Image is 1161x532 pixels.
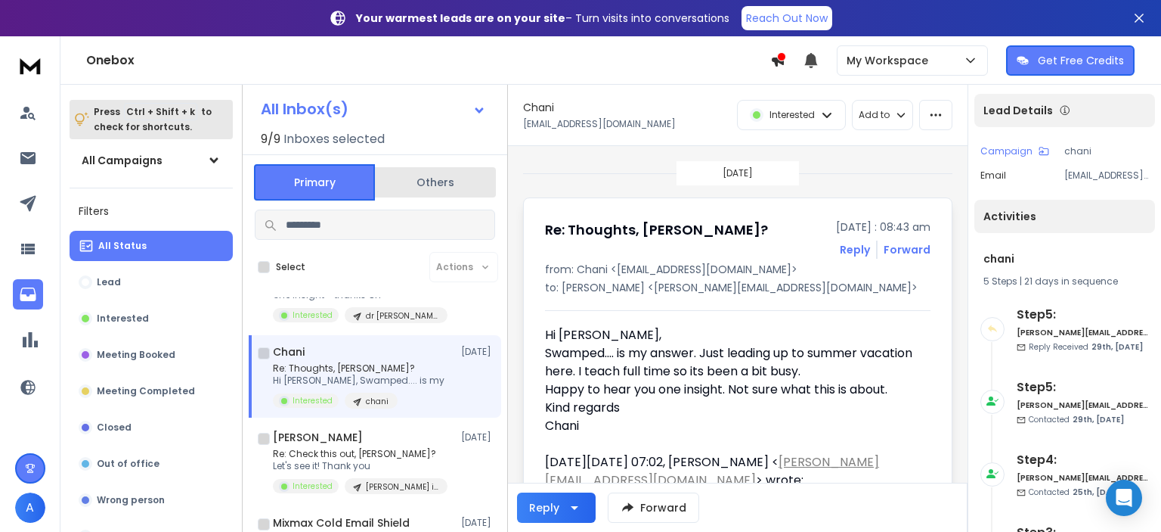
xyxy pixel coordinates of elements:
[273,460,447,472] p: Let's see it! Thank you
[293,310,333,321] p: Interested
[366,310,438,322] p: dr [PERSON_NAME]
[847,53,934,68] p: My Workspace
[545,417,918,435] div: Chani
[273,515,410,530] h1: Mixmax Cold Email Shield
[983,275,1146,288] div: |
[545,453,918,490] div: [DATE][DATE] 07:02, [PERSON_NAME] < > wrote:
[840,242,870,257] button: Reply
[1064,170,1149,182] p: [EMAIL_ADDRESS][DOMAIN_NAME]
[70,376,233,406] button: Meeting Completed
[375,166,496,199] button: Others
[1017,306,1149,324] h6: Step 5 :
[545,453,879,489] a: [PERSON_NAME][EMAIL_ADDRESS][DOMAIN_NAME]
[517,493,596,523] button: Reply
[273,375,444,387] p: Hi [PERSON_NAME], Swamped.... is my
[461,517,495,529] p: [DATE]
[293,481,333,492] p: Interested
[124,103,197,120] span: Ctrl + Shift + k
[70,201,233,222] h3: Filters
[746,11,828,26] p: Reach Out Now
[859,109,890,121] p: Add to
[1024,275,1118,288] span: 21 days in sequence
[836,219,930,235] p: [DATE] : 08:43 am
[461,431,495,443] p: [DATE]
[356,11,565,26] strong: Your warmest leads are on your site
[1006,45,1135,76] button: Get Free Credits
[273,448,447,460] p: Re: Check this out, [PERSON_NAME]?
[273,430,363,445] h1: [PERSON_NAME]
[97,313,149,325] p: Interested
[974,200,1155,233] div: Activities
[608,493,699,523] button: Forward
[545,326,918,435] div: Hi [PERSON_NAME],
[545,280,930,295] p: to: [PERSON_NAME] <[PERSON_NAME][EMAIL_ADDRESS][DOMAIN_NAME]>
[1038,53,1124,68] p: Get Free Credits
[261,130,280,148] span: 9 / 9
[1017,378,1149,397] h6: Step 5 :
[273,362,444,375] p: Re: Thoughts, [PERSON_NAME]?
[1017,451,1149,469] h6: Step 4 :
[1073,414,1124,425] span: 29th, [DATE]
[545,399,918,417] div: Kind regards
[884,242,930,257] div: Forward
[273,344,305,359] h1: Chani
[249,94,498,124] button: All Inbox(s)
[97,494,165,506] p: Wrong person
[1064,145,1149,157] p: chani
[15,493,45,523] button: A
[545,219,768,241] h1: Re: Thoughts, [PERSON_NAME]?
[98,240,147,252] p: All Status
[1017,400,1149,411] h6: [PERSON_NAME][EMAIL_ADDRESS][DOMAIN_NAME]
[1017,327,1149,338] h6: [PERSON_NAME][EMAIL_ADDRESS][DOMAIN_NAME]
[741,6,832,30] a: Reach Out Now
[97,385,195,397] p: Meeting Completed
[723,167,753,179] p: [DATE]
[1106,480,1142,516] div: Open Intercom Messenger
[523,100,554,115] h1: Chani
[254,164,375,201] button: Primary
[82,153,163,168] h1: All Campaigns
[1029,487,1124,498] p: Contacted
[70,412,233,443] button: Closed
[70,231,233,261] button: All Status
[86,51,770,70] h1: Onebox
[983,103,1053,118] p: Lead Details
[545,344,918,381] div: Swamped.... is my answer. Just leading up to summer vacation here. I teach full time so its been ...
[1091,341,1143,353] span: 29th, [DATE]
[97,276,121,288] p: Lead
[276,261,305,273] label: Select
[1017,472,1149,484] h6: [PERSON_NAME][EMAIL_ADDRESS][DOMAIN_NAME]
[366,396,389,407] p: chani
[545,262,930,277] p: from: Chani <[EMAIL_ADDRESS][DOMAIN_NAME]>
[523,118,676,130] p: [EMAIL_ADDRESS][DOMAIN_NAME]
[15,51,45,79] img: logo
[70,340,233,370] button: Meeting Booked
[70,485,233,515] button: Wrong person
[97,422,132,434] p: Closed
[70,145,233,176] button: All Campaigns
[356,11,729,26] p: – Turn visits into conversations
[293,395,333,406] p: Interested
[983,275,1017,288] span: 5 Steps
[769,109,815,121] p: Interested
[261,101,348,117] h1: All Inbox(s)
[1073,487,1124,498] span: 25th, [DATE]
[980,145,1033,157] p: Campaign
[980,145,1049,157] button: Campaign
[1029,341,1143,353] p: Reply Received
[70,449,233,479] button: Out of office
[70,303,233,334] button: Interested
[529,500,559,515] div: Reply
[283,130,385,148] h3: Inboxes selected
[94,104,212,135] p: Press to check for shortcuts.
[97,349,175,361] p: Meeting Booked
[461,346,495,358] p: [DATE]
[980,170,1006,182] p: Email
[983,251,1146,266] h1: chani
[97,458,159,470] p: Out of office
[70,267,233,297] button: Lead
[366,481,438,493] p: [PERSON_NAME] inspires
